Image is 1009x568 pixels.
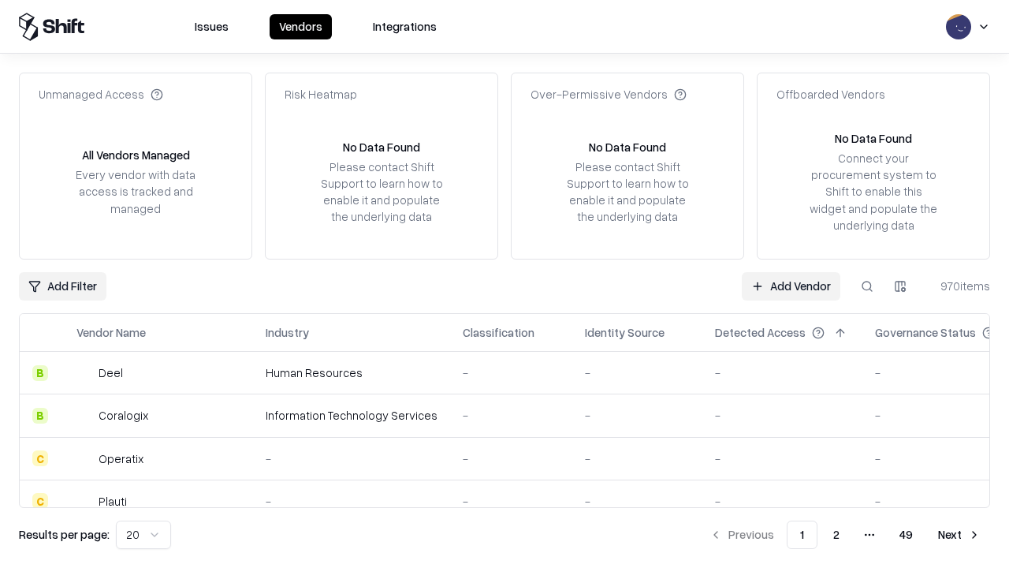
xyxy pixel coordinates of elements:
[787,521,817,549] button: 1
[589,139,666,155] div: No Data Found
[32,365,48,381] div: B
[270,14,332,39] button: Vendors
[715,450,850,467] div: -
[821,521,852,549] button: 2
[585,407,690,424] div: -
[715,407,850,424] div: -
[776,86,885,103] div: Offboarded Vendors
[285,86,357,103] div: Risk Heatmap
[32,450,48,466] div: C
[39,86,163,103] div: Unmanaged Access
[99,493,127,510] div: Plauti
[185,14,238,39] button: Issues
[363,14,446,39] button: Integrations
[531,86,687,103] div: Over-Permissive Vendors
[343,139,420,155] div: No Data Found
[19,526,110,543] p: Results per page:
[808,150,939,234] div: Connect your procurement system to Shift to enable this widget and populate the underlying data
[715,324,806,341] div: Detected Access
[585,493,690,510] div: -
[927,278,990,294] div: 970 items
[875,324,976,341] div: Governance Status
[76,408,92,424] img: Coralogix
[32,493,48,509] div: C
[835,130,912,147] div: No Data Found
[266,364,437,381] div: Human Resources
[266,450,437,467] div: -
[463,407,560,424] div: -
[32,408,48,424] div: B
[463,324,534,341] div: Classification
[700,521,990,549] nav: pagination
[887,521,925,549] button: 49
[585,324,665,341] div: Identity Source
[742,272,840,301] a: Add Vendor
[316,159,447,226] div: Please contact Shift Support to learn how to enable it and populate the underlying data
[463,364,560,381] div: -
[463,450,560,467] div: -
[76,493,92,509] img: Plauti
[463,493,560,510] div: -
[715,493,850,510] div: -
[99,450,143,467] div: Operatix
[266,324,309,341] div: Industry
[562,159,693,226] div: Please contact Shift Support to learn how to enable it and populate the underlying data
[99,364,123,381] div: Deel
[715,364,850,381] div: -
[99,407,148,424] div: Coralogix
[19,272,106,301] button: Add Filter
[82,147,190,163] div: All Vendors Managed
[76,450,92,466] img: Operatix
[266,493,437,510] div: -
[929,521,990,549] button: Next
[76,365,92,381] img: Deel
[585,450,690,467] div: -
[585,364,690,381] div: -
[266,407,437,424] div: Information Technology Services
[70,166,201,216] div: Every vendor with data access is tracked and managed
[76,324,146,341] div: Vendor Name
